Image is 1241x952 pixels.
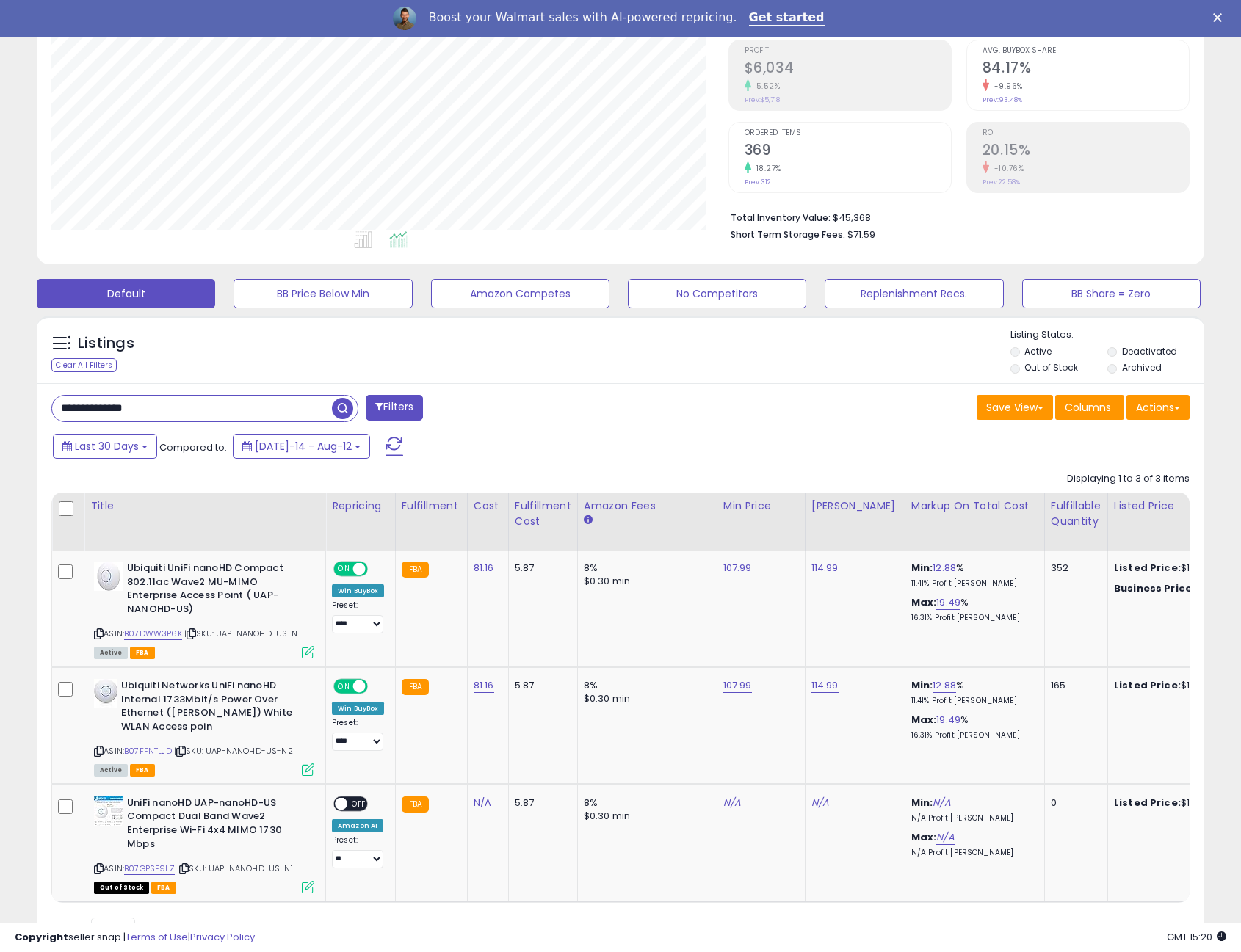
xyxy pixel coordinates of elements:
[75,439,139,454] span: Last 30 Days
[584,498,711,514] div: Amazon Fees
[332,835,384,868] div: Preset:
[1051,562,1096,575] div: 352
[1114,561,1181,575] b: Listed Price:
[1114,498,1241,514] div: Listed Price
[983,129,1189,137] span: ROI
[474,561,494,575] a: 81.16
[933,561,956,575] a: 12.88
[1051,679,1096,692] div: 165
[78,333,134,354] h5: Listings
[936,830,954,845] a: N/A
[723,498,799,514] div: Min Price
[911,596,1033,623] div: %
[1126,395,1190,420] button: Actions
[1022,279,1201,308] button: BB Share = Zero
[94,882,149,894] span: All listings that are currently out of stock and unavailable for purchase on Amazon
[1114,678,1181,692] b: Listed Price:
[751,81,781,92] small: 5.52%
[936,713,960,727] a: 19.49
[474,796,491,810] a: N/A
[515,796,566,810] div: 5.87
[584,679,706,692] div: 8%
[745,59,951,79] h2: $6,034
[983,178,1020,186] small: Prev: 22.58%
[94,562,314,657] div: ASIN:
[905,493,1044,551] th: The percentage added to the cost of goods (COGS) that forms the calculator for Min & Max prices.
[332,498,389,514] div: Repricing
[94,647,128,659] span: All listings currently available for purchase on Amazon
[911,796,933,810] b: Min:
[723,678,752,693] a: 107.99
[989,163,1024,174] small: -10.76%
[94,796,123,826] img: 51y56Hc+lYL._SL40_.jpg
[255,439,352,454] span: [DATE]-14 - Aug-12
[62,922,168,936] span: Show: entries
[90,498,319,514] div: Title
[745,129,951,137] span: Ordered Items
[1067,472,1190,486] div: Displaying 1 to 3 of 3 items
[731,228,845,241] b: Short Term Storage Fees:
[933,796,950,810] a: N/A
[911,848,1033,858] p: N/A Profit [PERSON_NAME]
[94,764,128,777] span: All listings currently available for purchase on Amazon
[983,59,1189,79] h2: 84.17%
[1114,582,1236,595] div: $107.95
[335,680,353,693] span: ON
[911,561,933,575] b: Min:
[332,584,384,597] div: Win BuyBox
[1114,562,1236,575] div: $107.99
[124,628,182,640] a: B07DWW3P6K
[745,142,951,161] h2: 369
[190,930,255,944] a: Privacy Policy
[1024,361,1078,374] label: Out of Stock
[474,678,494,693] a: 81.16
[431,279,609,308] button: Amazon Competes
[51,358,117,372] div: Clear All Filters
[1024,345,1052,357] label: Active
[130,764,155,777] span: FBA
[977,395,1053,420] button: Save View
[402,562,429,578] small: FBA
[1065,400,1111,415] span: Columns
[53,434,157,459] button: Last 30 Days
[723,796,741,810] a: N/A
[159,440,227,454] span: Compared to:
[366,680,389,693] span: OFF
[1114,679,1236,692] div: $109.95
[825,279,1003,308] button: Replenishment Recs.
[749,10,825,26] a: Get started
[811,678,839,693] a: 114.99
[1055,395,1124,420] button: Columns
[515,562,566,575] div: 5.87
[584,514,593,527] small: Amazon Fees.
[847,228,875,241] span: $71.59
[584,810,706,823] div: $0.30 min
[126,930,188,944] a: Terms of Use
[151,882,176,894] span: FBA
[402,498,461,514] div: Fulfillment
[745,47,951,55] span: Profit
[1167,930,1226,944] span: 2025-09-12 15:20 GMT
[811,498,899,514] div: [PERSON_NAME]
[37,279,215,308] button: Default
[1114,581,1195,595] b: Business Price:
[933,678,956,693] a: 12.88
[402,679,429,695] small: FBA
[745,178,771,186] small: Prev: 312
[130,647,155,659] span: FBA
[911,562,1033,589] div: %
[332,718,384,751] div: Preset:
[174,745,293,757] span: | SKU: UAP-NANOHD-US-N2
[94,796,314,892] div: ASIN:
[121,679,300,737] b: Ubiquiti Networks UniFi nanoHD Internal 1733Mbit/s Power Over Ethernet ([PERSON_NAME]) White WLAN...
[234,279,412,308] button: BB Price Below Min
[911,830,937,844] b: Max:
[177,862,293,874] span: | SKU: UAP-NANOHD-US-N1
[911,713,937,727] b: Max:
[474,498,502,514] div: Cost
[1213,13,1228,22] div: Close
[811,796,829,810] a: N/A
[1122,361,1162,374] label: Archived
[584,562,706,575] div: 8%
[1010,328,1204,342] p: Listing States:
